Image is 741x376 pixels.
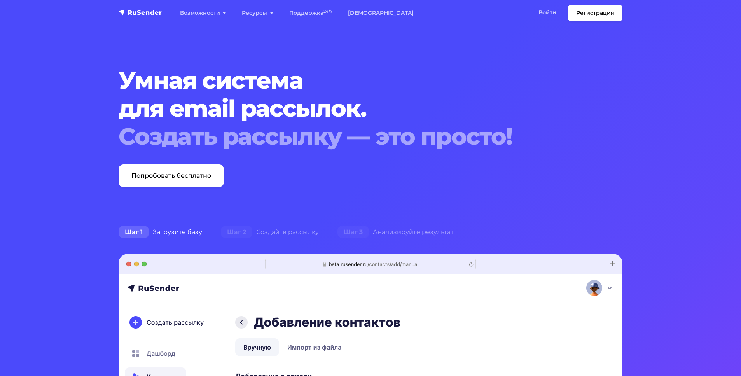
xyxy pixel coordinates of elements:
div: Создайте рассылку [211,224,328,240]
div: Анализируйте результат [328,224,463,240]
a: Попробовать бесплатно [119,164,224,187]
div: Создать рассылку — это просто! [119,122,580,150]
a: Войти [531,5,564,21]
span: Шаг 2 [221,226,252,238]
span: Шаг 3 [337,226,369,238]
sup: 24/7 [323,9,332,14]
a: Возможности [172,5,234,21]
h1: Умная система для email рассылок. [119,66,580,150]
img: RuSender [119,9,162,16]
span: Шаг 1 [119,226,149,238]
a: Ресурсы [234,5,281,21]
div: Загрузите базу [109,224,211,240]
a: [DEMOGRAPHIC_DATA] [340,5,421,21]
a: Регистрация [568,5,622,21]
a: Поддержка24/7 [281,5,340,21]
